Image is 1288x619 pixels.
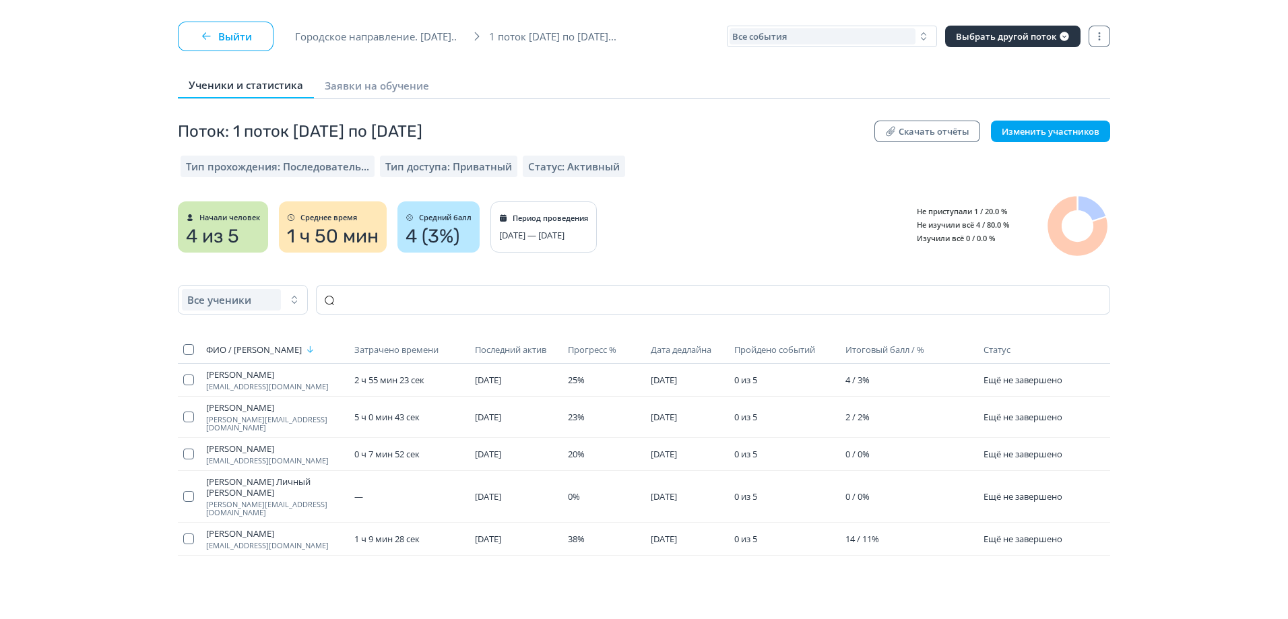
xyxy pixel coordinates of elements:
span: Средний балл [419,214,472,222]
a: [PERSON_NAME][EMAIL_ADDRESS][DOMAIN_NAME] [206,443,344,465]
a: [PERSON_NAME] Личный [PERSON_NAME][PERSON_NAME][EMAIL_ADDRESS][DOMAIN_NAME] [206,476,344,517]
button: Скачать отчёты [874,121,980,142]
span: 0% [568,490,580,502]
span: [DATE] [475,490,501,502]
span: 0 ч 7 мин 52 сек [354,448,420,460]
span: [EMAIL_ADDRESS][DOMAIN_NAME] [206,383,344,391]
button: Все события [727,26,937,47]
span: Ещё не завершено [984,374,1062,386]
button: Выйти [178,22,273,51]
span: [PERSON_NAME][EMAIL_ADDRESS][DOMAIN_NAME] [206,500,344,517]
span: Все события [732,31,787,42]
span: 0 из 5 [734,411,757,423]
span: 14 / 11% [845,533,879,545]
span: Поток: 1 поток [DATE] по [DATE] [178,121,422,142]
button: Затрачено времени [354,341,441,358]
span: 0 / 0% [845,490,870,502]
button: Пройдено событий [734,341,818,358]
span: Тип прохождения: Последовательный режим [186,160,369,173]
span: Затрачено времени [354,344,439,355]
span: 1 ч 50 мин [287,226,379,247]
span: [EMAIL_ADDRESS][DOMAIN_NAME] [206,457,344,465]
span: Начали человек [199,214,260,222]
span: [DATE] [651,448,677,460]
span: 5 ч 0 мин 43 сек [354,411,420,423]
span: 0 из 5 [734,533,757,545]
span: 38% [568,533,585,545]
button: ФИО / [PERSON_NAME] [206,341,318,358]
span: [DATE] [651,490,677,502]
span: Ещё не завершено [984,490,1062,502]
button: Последний актив [475,341,549,358]
span: [PERSON_NAME] Личный [PERSON_NAME] [206,476,344,498]
span: Городское направление. [DATE].. [295,30,465,43]
span: Заявки на обучение [325,79,429,92]
span: [EMAIL_ADDRESS][DOMAIN_NAME] [206,542,344,550]
span: Изучили всё 0 / 0.0 % [907,233,996,243]
a: [PERSON_NAME][PERSON_NAME][EMAIL_ADDRESS][DOMAIN_NAME] [206,402,344,432]
span: [DATE] [475,411,501,423]
span: [DATE] [475,448,501,460]
span: 4 (3%) [406,226,459,247]
span: Период проведения [513,214,588,222]
span: [DATE] — [DATE] [499,230,565,240]
span: Не приступали 1 / 20.0 % [907,206,1008,216]
span: Среднее время [300,214,357,222]
span: 0 / 0% [845,448,870,460]
span: [PERSON_NAME] [206,443,344,454]
span: [PERSON_NAME] [206,402,344,413]
span: Ещё не завершено [984,411,1062,423]
button: Итоговый балл / % [845,341,927,358]
button: Прогресс % [568,341,619,358]
span: Ещё не завершено [984,533,1062,545]
span: Прогресс % [568,344,616,355]
span: 2 ч 55 мин 23 сек [354,374,424,386]
span: Статус [984,344,1010,356]
span: Ещё не завершено [984,448,1062,460]
span: [PERSON_NAME] [206,369,344,380]
span: 1 поток [DATE] по [DATE]... [489,30,624,43]
span: 0 из 5 [734,448,757,460]
span: 25% [568,374,585,386]
span: 23% [568,411,585,423]
span: Все ученики [187,293,251,306]
span: [DATE] [651,411,677,423]
span: Не изучили всё 4 / 80.0 % [907,220,1010,230]
span: Последний актив [475,344,546,355]
span: Тип доступа: Приватный [385,160,512,173]
a: [PERSON_NAME][EMAIL_ADDRESS][DOMAIN_NAME] [206,528,344,550]
span: Статус: Активный [528,160,620,173]
span: 2 / 2% [845,411,870,423]
span: [PERSON_NAME] [206,528,344,539]
button: Все ученики [178,285,308,315]
button: Дата дедлайна [651,341,714,358]
span: 0 из 5 [734,374,757,386]
span: Пройдено событий [734,344,815,355]
span: [DATE] [475,374,501,386]
span: 4 / 3% [845,374,870,386]
span: Ученики и статистика [189,78,303,92]
span: Дата дедлайна [651,344,711,355]
span: 20% [568,448,585,460]
span: ФИО / [PERSON_NAME] [206,344,302,355]
button: Выбрать другой поток [945,26,1081,47]
a: [PERSON_NAME][EMAIL_ADDRESS][DOMAIN_NAME] [206,369,344,391]
span: [DATE] [475,533,501,545]
span: 0 из 5 [734,490,757,502]
span: [DATE] [651,374,677,386]
span: — [354,490,363,502]
button: Изменить участников [991,121,1110,142]
span: 1 ч 9 мин 28 сек [354,533,420,545]
span: [PERSON_NAME][EMAIL_ADDRESS][DOMAIN_NAME] [206,416,344,432]
span: 4 из 5 [186,226,239,247]
span: Итоговый балл / % [845,344,924,355]
span: [DATE] [651,533,677,545]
